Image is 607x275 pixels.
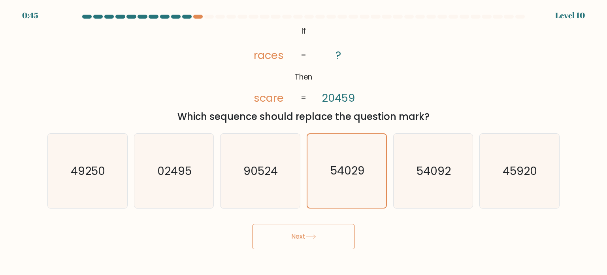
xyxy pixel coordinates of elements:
[244,163,278,178] text: 90524
[22,9,38,21] div: 0:45
[322,91,355,105] tspan: 20459
[302,26,306,36] tspan: If
[301,50,306,61] tspan: =
[336,48,341,63] tspan: ?
[157,163,192,178] text: 02495
[237,24,370,106] svg: @import url('[URL][DOMAIN_NAME]);
[330,163,364,178] text: 54029
[417,163,451,178] text: 54092
[254,48,284,63] tspan: races
[301,93,306,104] tspan: =
[252,224,355,249] button: Next
[503,163,537,178] text: 45920
[295,72,313,83] tspan: Then
[71,163,106,178] text: 49250
[254,91,284,105] tspan: scare
[555,9,585,21] div: Level 10
[52,110,555,124] div: Which sequence should replace the question mark?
